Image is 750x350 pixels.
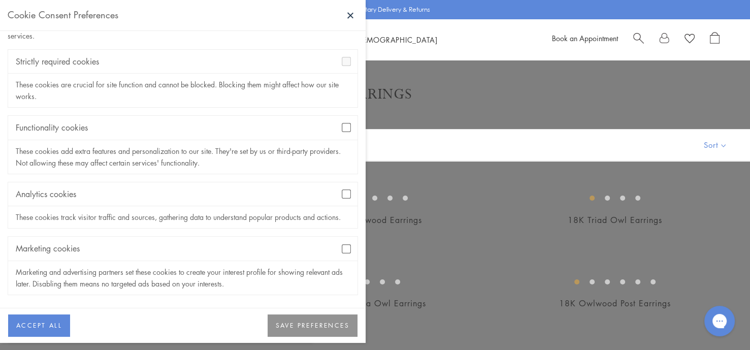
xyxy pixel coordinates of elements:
[699,302,740,340] iframe: Gorgias live chat messenger
[8,116,357,140] div: Functionality cookies
[568,214,662,226] a: 18K Triad Owl Earrings
[8,206,357,228] div: These cookies track visitor traffic and sources, gathering data to understand popular products an...
[328,214,421,226] a: 18K Owlwood Earrings
[8,140,357,174] div: These cookies add extra features and personalization to our site. They're set by us or third-part...
[41,85,709,104] h1: Earrings
[710,32,720,47] a: Open Shopping Bag
[315,5,430,15] p: Enjoy Complimentary Delivery & Returns
[684,32,695,47] a: View Wishlist
[8,261,357,295] div: Marketing and advertising partners set these cookies to create your interest profile for showing ...
[268,314,357,337] button: SAVE PREFERENCES
[681,130,750,161] button: Show sort by
[8,314,70,337] button: ACCEPT ALL
[313,35,438,45] a: World of [DEMOGRAPHIC_DATA]World of [DEMOGRAPHIC_DATA]
[8,182,357,206] div: Analytics cookies
[633,32,644,47] a: Search
[8,8,118,23] div: Cookie Consent Preferences
[552,33,618,43] a: Book an Appointment
[8,237,357,261] div: Marketing cookies
[8,50,357,74] div: Strictly required cookies
[8,74,357,107] div: These cookies are crucial for site function and cannot be blocked. Blocking them might affect how...
[559,298,671,309] a: 18K Owlwood Post Earrings
[324,298,426,309] a: 18K Athena Owl Earrings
